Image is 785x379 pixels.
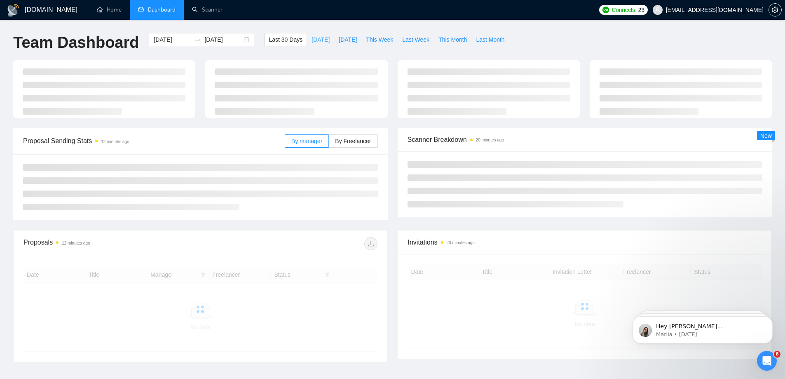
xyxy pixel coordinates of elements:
[476,35,504,44] span: Last Month
[438,35,467,44] span: This Month
[154,35,191,44] input: Start date
[769,7,781,13] span: setting
[269,35,302,44] span: Last 30 Days
[402,35,429,44] span: Last Week
[291,138,322,144] span: By manager
[194,36,201,43] span: to
[36,32,142,39] p: Message from Mariia, sent 3w ago
[620,299,785,357] iframe: Intercom notifications message
[774,351,780,358] span: 8
[408,134,762,145] span: Scanner Breakdown
[471,33,509,46] button: Last Month
[760,132,772,139] span: New
[23,136,285,146] span: Proposal Sending Stats
[62,241,90,245] time: 12 minutes ago
[334,33,361,46] button: [DATE]
[612,5,636,14] span: Connects:
[194,36,201,43] span: swap-right
[638,5,644,14] span: 23
[97,6,122,13] a: homeHome
[7,4,20,17] img: logo
[769,3,782,16] button: setting
[13,33,139,52] h1: Team Dashboard
[408,237,762,247] span: Invitations
[335,138,371,144] span: By Freelancer
[757,351,777,371] iframe: Intercom live chat
[361,33,398,46] button: This Week
[101,139,129,144] time: 12 minutes ago
[204,35,242,44] input: End date
[447,240,475,245] time: 20 minutes ago
[602,7,609,13] img: upwork-logo.png
[339,35,357,44] span: [DATE]
[36,24,142,137] span: Hey [PERSON_NAME][EMAIL_ADDRESS][DOMAIN_NAME], Looks like your Upwork agency webdew ran out of co...
[434,33,471,46] button: This Month
[148,6,176,13] span: Dashboard
[264,33,307,46] button: Last 30 Days
[366,35,393,44] span: This Week
[655,7,661,13] span: user
[769,7,782,13] a: setting
[476,138,504,142] time: 20 minutes ago
[23,237,200,250] div: Proposals
[398,33,434,46] button: Last Week
[307,33,334,46] button: [DATE]
[138,7,144,12] span: dashboard
[192,6,223,13] a: searchScanner
[312,35,330,44] span: [DATE]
